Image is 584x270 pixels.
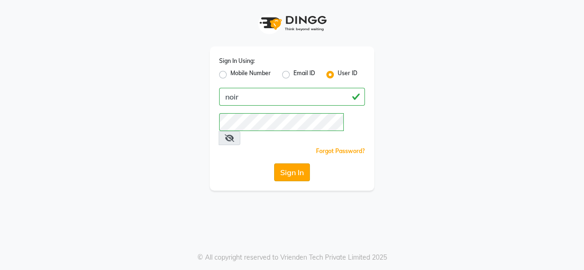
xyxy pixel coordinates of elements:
[338,69,357,80] label: User ID
[219,88,365,106] input: Username
[316,147,365,154] a: Forgot Password?
[254,9,330,37] img: logo1.svg
[230,69,271,80] label: Mobile Number
[219,57,255,65] label: Sign In Using:
[274,163,310,181] button: Sign In
[219,113,344,131] input: Username
[293,69,315,80] label: Email ID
